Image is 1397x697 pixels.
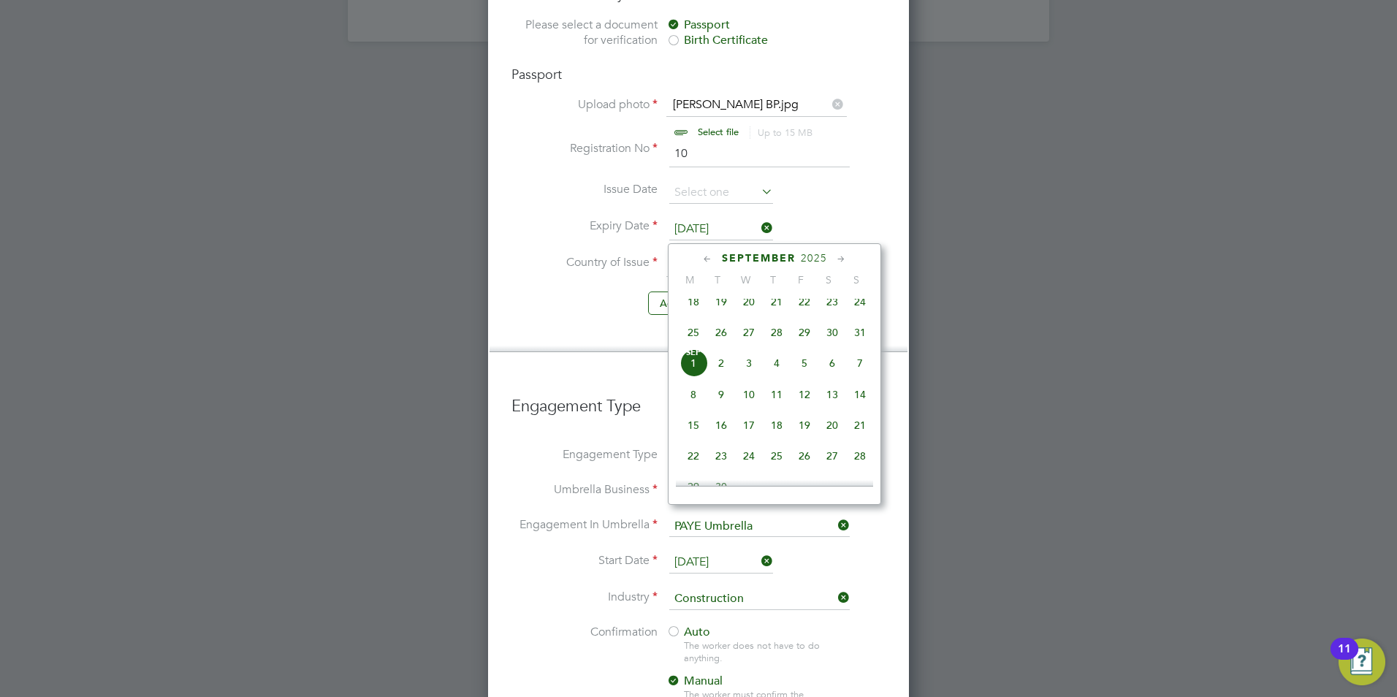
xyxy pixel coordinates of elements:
span: 16 [707,411,735,439]
input: Select one [669,218,773,240]
span: 25 [680,319,707,346]
span: September [722,252,796,264]
span: 2 [707,349,735,377]
span: 1 [680,349,707,377]
span: 22 [791,288,818,316]
span: 28 [846,442,874,470]
label: Please select a document for verification [511,18,658,48]
span: 2025 [801,252,827,264]
span: 20 [818,411,846,439]
span: 17 [735,411,763,439]
span: W [731,273,759,286]
span: 3 [735,349,763,377]
span: 21 [846,411,874,439]
span: 6 [818,349,846,377]
input: Search for... [666,255,847,277]
span: 19 [707,288,735,316]
span: M [676,273,704,286]
span: 23 [707,442,735,470]
span: 26 [707,319,735,346]
span: Sep [680,349,707,357]
span: 4 [763,349,791,377]
label: Engagement Type [511,447,658,462]
span: 27 [818,442,846,470]
input: Search for... [669,517,850,537]
span: 13 [818,381,846,408]
span: 31 [846,319,874,346]
div: Birth Certificate [666,33,886,48]
span: 30 [707,473,735,500]
h3: Engagement Type [511,381,886,417]
span: S [815,273,842,286]
span: 28 [763,319,791,346]
label: Expiry Date [511,218,658,234]
label: Country of Issue [511,255,658,270]
span: 10 [735,381,763,408]
span: 8 [680,381,707,408]
span: 7 [846,349,874,377]
span: 14 [846,381,874,408]
label: Industry [511,590,658,605]
span: F [787,273,815,286]
button: Open Resource Center, 11 new notifications [1339,639,1385,685]
label: Issue Date [511,182,658,197]
span: 21 [763,288,791,316]
span: 24 [846,288,874,316]
div: Passport [666,18,886,33]
span: 24 [735,442,763,470]
div: The worker does not have to do anything. [684,640,849,665]
span: 22 [680,442,707,470]
span: 18 [763,411,791,439]
div: 11 [1338,649,1351,668]
button: Add document [648,292,742,315]
span: 27 [735,319,763,346]
span: 15 [680,411,707,439]
span: 20 [735,288,763,316]
span: 18 [680,288,707,316]
span: T [704,273,731,286]
span: 25 [763,442,791,470]
span: T [759,273,787,286]
span: Manual [666,674,723,688]
label: Registration No [511,141,658,156]
span: 30 [818,319,846,346]
label: Start Date [511,553,658,568]
span: 9 [707,381,735,408]
label: Umbrella Business [511,482,658,498]
span: 19 [791,411,818,439]
span: Auto [666,625,710,639]
span: 29 [791,319,818,346]
span: S [842,273,870,286]
label: Upload photo [511,97,658,113]
span: 23 [818,288,846,316]
span: 12 [791,381,818,408]
input: Search for... [669,588,850,610]
h4: Passport [511,66,886,83]
label: Confirmation [511,625,658,640]
input: Select one [669,552,773,574]
input: Select one [669,182,773,204]
span: 26 [791,442,818,470]
span: 29 [680,473,707,500]
span: 5 [791,349,818,377]
span: 11 [763,381,791,408]
label: Engagement In Umbrella [511,517,658,533]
